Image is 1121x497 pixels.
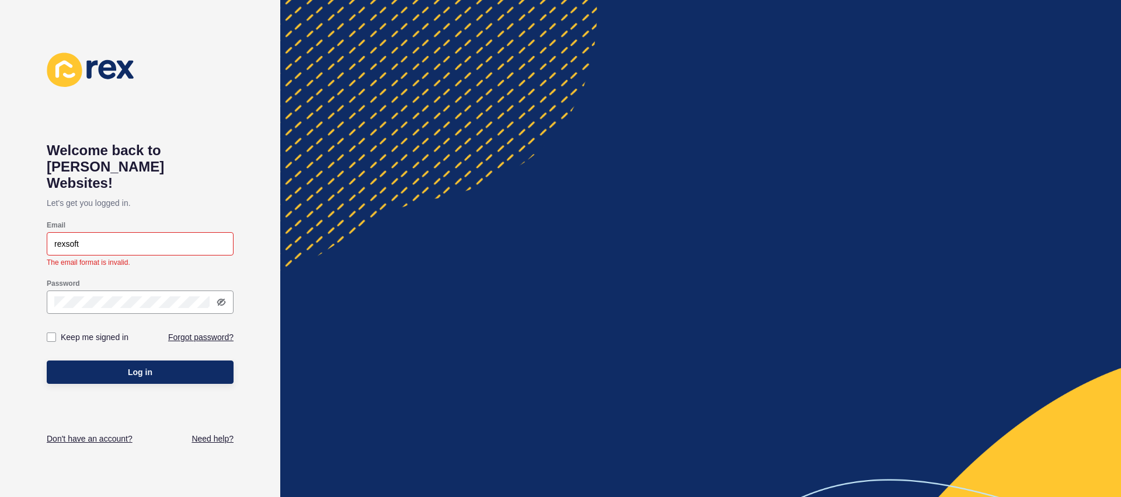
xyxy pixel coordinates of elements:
[47,142,234,191] h1: Welcome back to [PERSON_NAME] Websites!
[54,238,226,250] input: e.g. name@company.com
[47,191,234,215] p: Let's get you logged in.
[61,331,128,343] label: Keep me signed in
[168,331,234,343] a: Forgot password?
[47,258,234,267] div: The email format is invalid.
[47,279,80,288] label: Password
[128,366,152,378] span: Log in
[47,360,234,384] button: Log in
[47,220,65,230] label: Email
[192,433,234,444] a: Need help?
[47,433,133,444] a: Don't have an account?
